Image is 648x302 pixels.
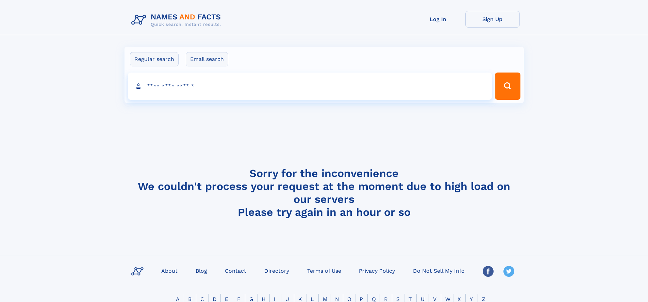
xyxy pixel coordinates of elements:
a: Log In [411,11,465,28]
a: About [159,266,180,275]
a: Directory [262,266,292,275]
img: Logo Names and Facts [129,11,227,29]
img: Twitter [503,266,514,277]
a: Sign Up [465,11,520,28]
input: search input [128,73,492,100]
label: Regular search [130,52,179,66]
a: Do Not Sell My Info [410,266,467,275]
a: Contact [222,266,249,275]
a: Privacy Policy [356,266,398,275]
img: Facebook [483,266,494,277]
h4: Sorry for the inconvenience We couldn't process your request at the moment due to high load on ou... [129,167,520,219]
a: Terms of Use [304,266,344,275]
button: Search Button [495,73,520,100]
a: Blog [193,266,210,275]
label: Email search [186,52,228,66]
